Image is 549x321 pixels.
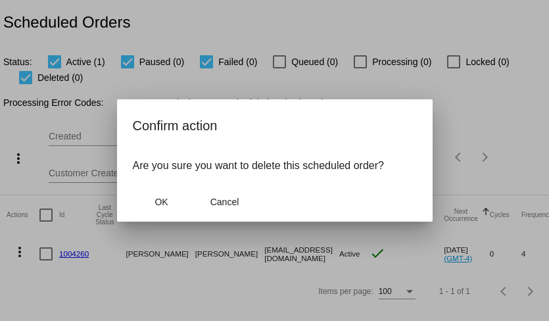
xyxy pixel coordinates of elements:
p: Are you sure you want to delete this scheduled order? [133,160,417,172]
button: Close dialog [133,190,191,214]
button: Close dialog [196,190,254,214]
span: Cancel [210,197,239,207]
span: OK [155,197,168,207]
h2: Confirm action [133,115,417,136]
